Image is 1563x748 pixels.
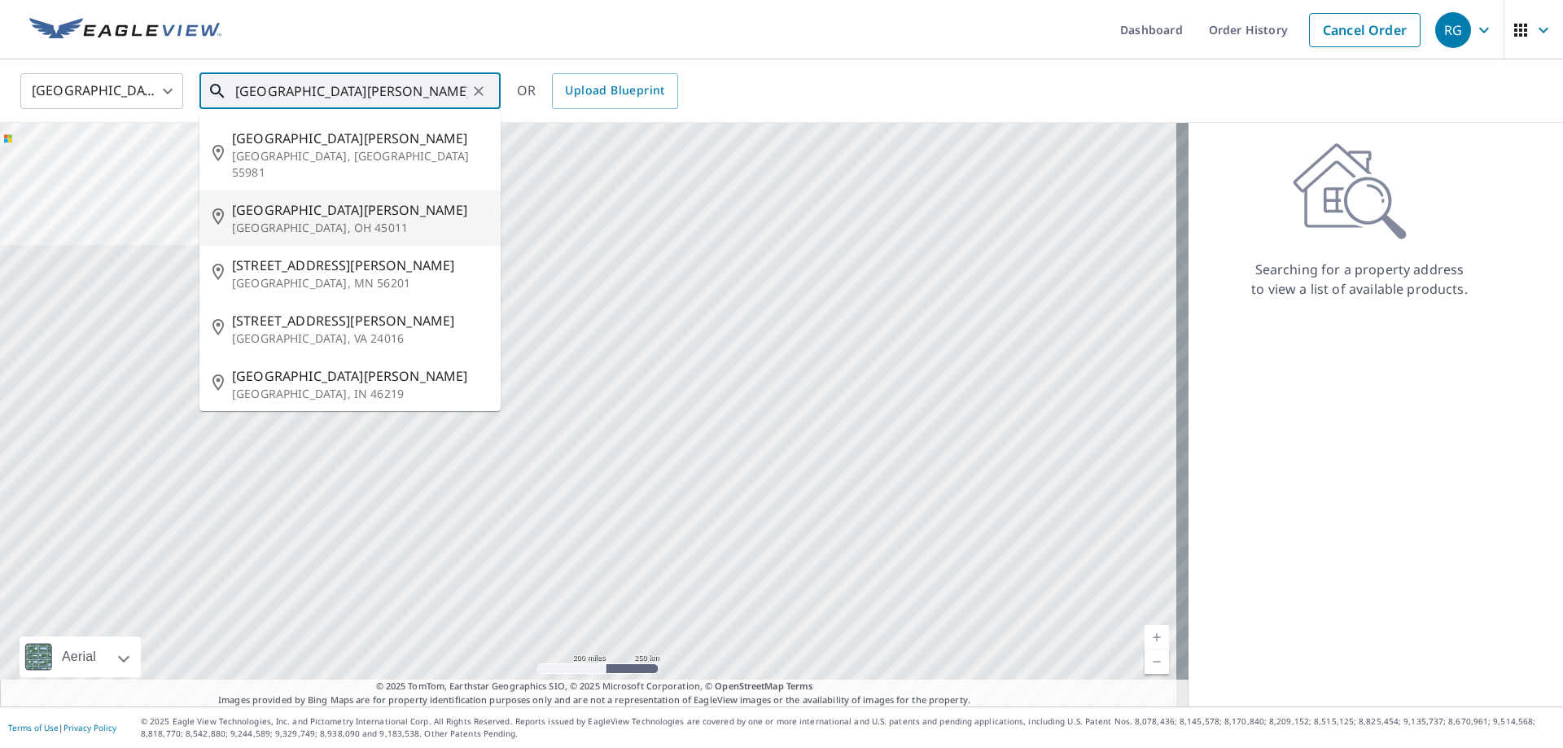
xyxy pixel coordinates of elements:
p: Searching for a property address to view a list of available products. [1250,260,1469,299]
p: [GEOGRAPHIC_DATA], OH 45011 [232,220,488,236]
div: Aerial [20,636,141,677]
p: [GEOGRAPHIC_DATA], IN 46219 [232,386,488,402]
span: [GEOGRAPHIC_DATA][PERSON_NAME] [232,200,488,220]
p: © 2025 Eagle View Technologies, Inc. and Pictometry International Corp. All Rights Reserved. Repo... [141,715,1555,740]
span: [GEOGRAPHIC_DATA][PERSON_NAME] [232,366,488,386]
a: Current Level 5, Zoom In [1145,625,1169,650]
a: Upload Blueprint [552,73,677,109]
a: Terms of Use [8,722,59,733]
span: [STREET_ADDRESS][PERSON_NAME] [232,311,488,330]
span: Upload Blueprint [565,81,664,101]
a: Cancel Order [1309,13,1421,47]
p: [GEOGRAPHIC_DATA], MN 56201 [232,275,488,291]
a: Terms [786,680,813,692]
span: [GEOGRAPHIC_DATA][PERSON_NAME] [232,129,488,148]
button: Clear [467,80,490,103]
div: RG [1435,12,1471,48]
div: OR [517,73,678,109]
a: OpenStreetMap [715,680,783,692]
p: [GEOGRAPHIC_DATA], VA 24016 [232,330,488,347]
a: Privacy Policy [63,722,116,733]
input: Search by address or latitude-longitude [235,68,467,114]
span: [STREET_ADDRESS][PERSON_NAME] [232,256,488,275]
div: Aerial [57,636,101,677]
span: © 2025 TomTom, Earthstar Geographics SIO, © 2025 Microsoft Corporation, © [376,680,813,693]
p: | [8,723,116,733]
a: Current Level 5, Zoom Out [1145,650,1169,674]
div: [GEOGRAPHIC_DATA] [20,68,183,114]
img: EV Logo [29,18,221,42]
p: [GEOGRAPHIC_DATA], [GEOGRAPHIC_DATA] 55981 [232,148,488,181]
